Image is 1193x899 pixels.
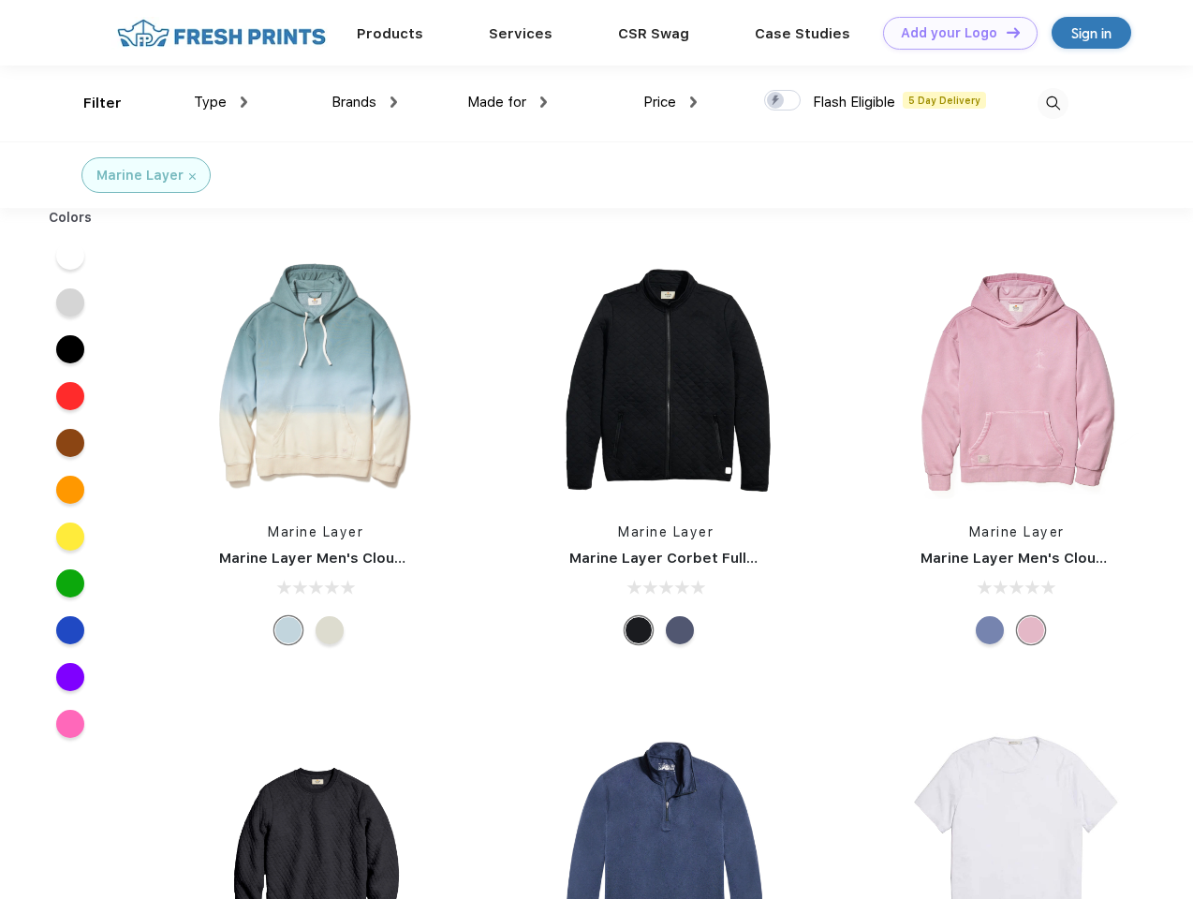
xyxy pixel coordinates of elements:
[618,524,714,539] a: Marine Layer
[540,96,547,108] img: dropdown.png
[489,25,552,42] a: Services
[569,550,829,567] a: Marine Layer Corbet Full-Zip Jacket
[241,96,247,108] img: dropdown.png
[189,173,196,180] img: filter_cancel.svg
[191,255,440,504] img: func=resize&h=266
[618,25,689,42] a: CSR Swag
[892,255,1141,504] img: func=resize&h=266
[903,92,986,109] span: 5 Day Delivery
[625,616,653,644] div: Black
[96,166,184,185] div: Marine Layer
[467,94,526,111] span: Made for
[901,25,997,41] div: Add your Logo
[690,96,697,108] img: dropdown.png
[194,94,227,111] span: Type
[666,616,694,644] div: Navy
[219,550,524,567] a: Marine Layer Men's Cloud 9 Fleece Hoodie
[1052,17,1131,49] a: Sign in
[643,94,676,111] span: Price
[316,616,344,644] div: Navy/Cream
[83,93,122,114] div: Filter
[274,616,302,644] div: Cool Ombre
[111,17,331,50] img: fo%20logo%202.webp
[357,25,423,42] a: Products
[1017,616,1045,644] div: Lilas
[976,616,1004,644] div: Vintage Indigo
[390,96,397,108] img: dropdown.png
[331,94,376,111] span: Brands
[35,208,107,228] div: Colors
[268,524,363,539] a: Marine Layer
[1038,88,1068,119] img: desktop_search.svg
[1007,27,1020,37] img: DT
[541,255,790,504] img: func=resize&h=266
[969,524,1065,539] a: Marine Layer
[1071,22,1112,44] div: Sign in
[813,94,895,111] span: Flash Eligible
